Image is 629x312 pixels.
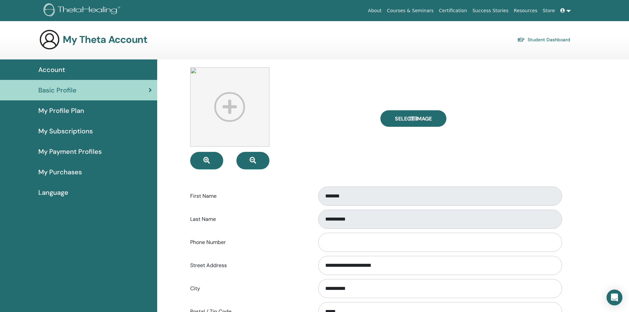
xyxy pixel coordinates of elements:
[470,5,511,17] a: Success Stories
[38,106,84,116] span: My Profile Plan
[190,67,269,147] img: profile
[185,190,312,202] label: First Name
[38,126,93,136] span: My Subscriptions
[38,167,82,177] span: My Purchases
[409,116,418,121] input: Select Image
[384,5,437,17] a: Courses & Seminars
[63,34,147,46] h3: My Theta Account
[511,5,540,17] a: Resources
[38,65,65,75] span: Account
[607,290,622,305] div: Open Intercom Messenger
[395,115,432,122] span: Select Image
[540,5,558,17] a: Store
[44,3,122,18] img: logo.png
[436,5,470,17] a: Certification
[38,147,102,156] span: My Payment Profiles
[185,213,312,225] label: Last Name
[39,29,60,50] img: generic-user-icon.jpg
[38,188,68,197] span: Language
[185,259,312,272] label: Street Address
[365,5,384,17] a: About
[185,236,312,249] label: Phone Number
[185,282,312,295] label: City
[517,35,570,44] a: Student Dashboard
[517,37,525,43] img: graduation-cap.svg
[38,85,77,95] span: Basic Profile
